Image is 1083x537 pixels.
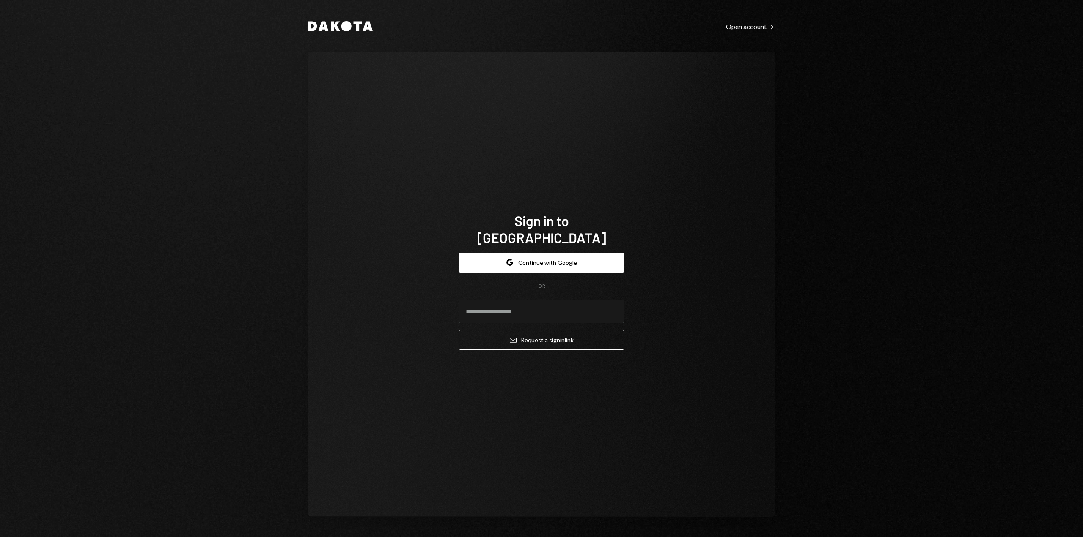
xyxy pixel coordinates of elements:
[459,212,624,246] h1: Sign in to [GEOGRAPHIC_DATA]
[538,283,545,290] div: OR
[459,330,624,350] button: Request a signinlink
[607,306,618,316] keeper-lock: Open Keeper Popup
[459,253,624,273] button: Continue with Google
[726,22,775,31] a: Open account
